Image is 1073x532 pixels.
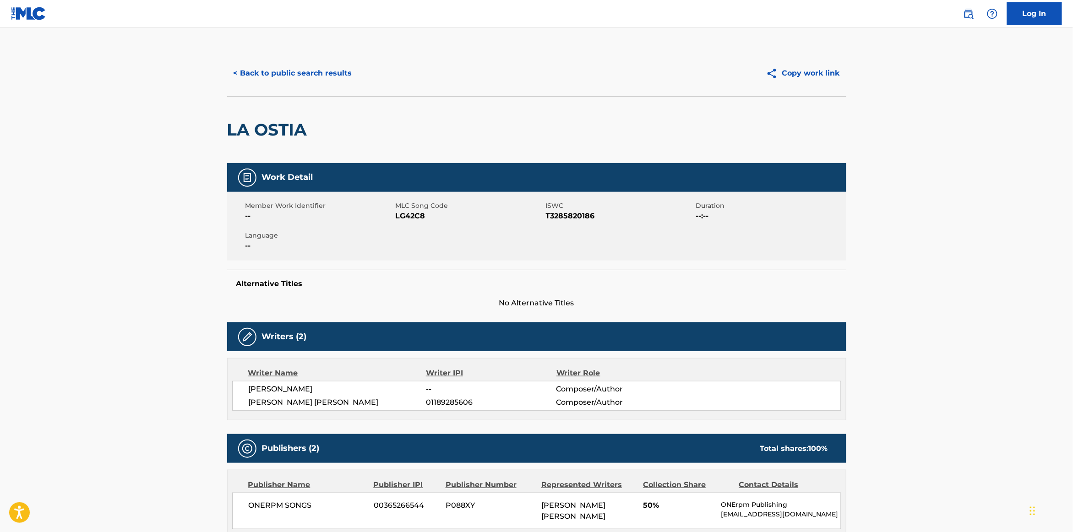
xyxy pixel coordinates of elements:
div: Contact Details [739,479,828,490]
div: Drag [1030,497,1035,525]
span: LG42C8 [396,211,544,222]
h5: Work Detail [262,172,313,183]
span: 50% [643,500,714,511]
p: [EMAIL_ADDRESS][DOMAIN_NAME] [721,510,840,519]
span: ISWC [546,201,694,211]
button: < Back to public search results [227,62,359,85]
span: -- [245,240,393,251]
div: Collection Share [643,479,732,490]
span: P088XY [446,500,534,511]
span: [PERSON_NAME] [PERSON_NAME] [541,501,605,521]
div: Writer Role [556,368,675,379]
div: Writer IPI [426,368,556,379]
button: Copy work link [760,62,846,85]
span: Composer/Author [556,397,675,408]
iframe: Chat Widget [1027,488,1073,532]
img: help [987,8,998,19]
span: -- [426,384,556,395]
span: MLC Song Code [396,201,544,211]
img: search [963,8,974,19]
span: Member Work Identifier [245,201,393,211]
img: Copy work link [766,68,782,79]
h2: LA OSTIA [227,119,312,140]
div: Publisher Number [446,479,534,490]
span: Duration [696,201,844,211]
div: Publisher IPI [374,479,439,490]
p: ONErpm Publishing [721,500,840,510]
span: [PERSON_NAME] [249,384,426,395]
div: Represented Writers [541,479,636,490]
span: 00365266544 [374,500,439,511]
h5: Publishers (2) [262,443,320,454]
div: Writer Name [248,368,426,379]
img: MLC Logo [11,7,46,20]
h5: Alternative Titles [236,279,837,288]
span: Composer/Author [556,384,675,395]
span: [PERSON_NAME] [PERSON_NAME] [249,397,426,408]
img: Publishers [242,443,253,454]
span: 01189285606 [426,397,556,408]
span: -- [245,211,393,222]
div: Total shares: [760,443,828,454]
h5: Writers (2) [262,331,307,342]
a: Log In [1007,2,1062,25]
span: No Alternative Titles [227,298,846,309]
img: Work Detail [242,172,253,183]
a: Public Search [959,5,978,23]
span: 100 % [809,444,828,453]
span: --:-- [696,211,844,222]
span: Language [245,231,393,240]
img: Writers [242,331,253,342]
span: T3285820186 [546,211,694,222]
div: Help [983,5,1002,23]
div: Publisher Name [248,479,367,490]
span: ONERPM SONGS [249,500,367,511]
